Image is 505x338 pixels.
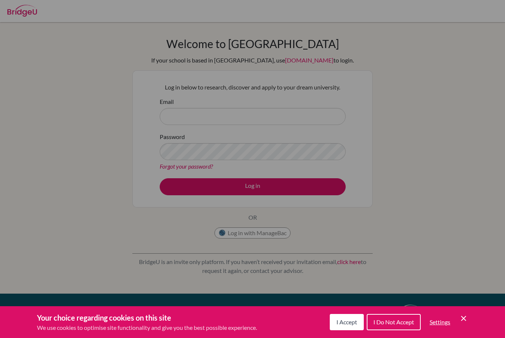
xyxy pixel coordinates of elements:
[330,314,364,330] button: I Accept
[459,314,468,323] button: Save and close
[430,318,450,325] span: Settings
[37,312,257,323] h3: Your choice regarding cookies on this site
[373,318,414,325] span: I Do Not Accept
[37,323,257,332] p: We use cookies to optimise site functionality and give you the best possible experience.
[367,314,421,330] button: I Do Not Accept
[336,318,357,325] span: I Accept
[424,315,456,329] button: Settings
